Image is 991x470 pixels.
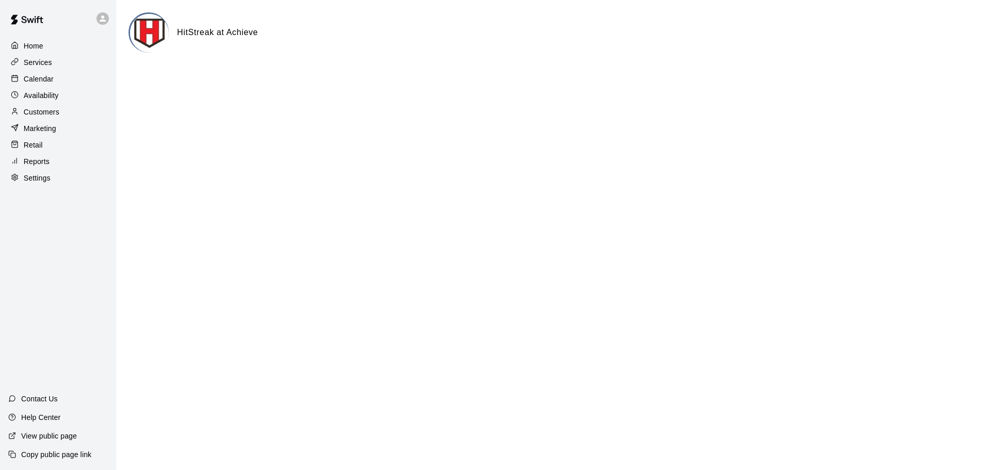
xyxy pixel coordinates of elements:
[21,431,77,441] p: View public page
[24,140,43,150] p: Retail
[24,57,52,68] p: Services
[8,170,108,186] a: Settings
[24,90,59,101] p: Availability
[24,41,43,51] p: Home
[24,74,54,84] p: Calendar
[8,121,108,136] a: Marketing
[21,449,91,460] p: Copy public page link
[8,104,108,120] a: Customers
[8,71,108,87] a: Calendar
[8,137,108,153] a: Retail
[8,88,108,103] a: Availability
[21,412,60,423] p: Help Center
[24,123,56,134] p: Marketing
[24,107,59,117] p: Customers
[177,26,258,39] h6: HitStreak at Achieve
[21,394,58,404] p: Contact Us
[8,154,108,169] a: Reports
[24,173,51,183] p: Settings
[24,156,50,167] p: Reports
[130,14,169,53] img: HitStreak at Achieve logo
[8,55,108,70] a: Services
[8,38,108,54] a: Home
